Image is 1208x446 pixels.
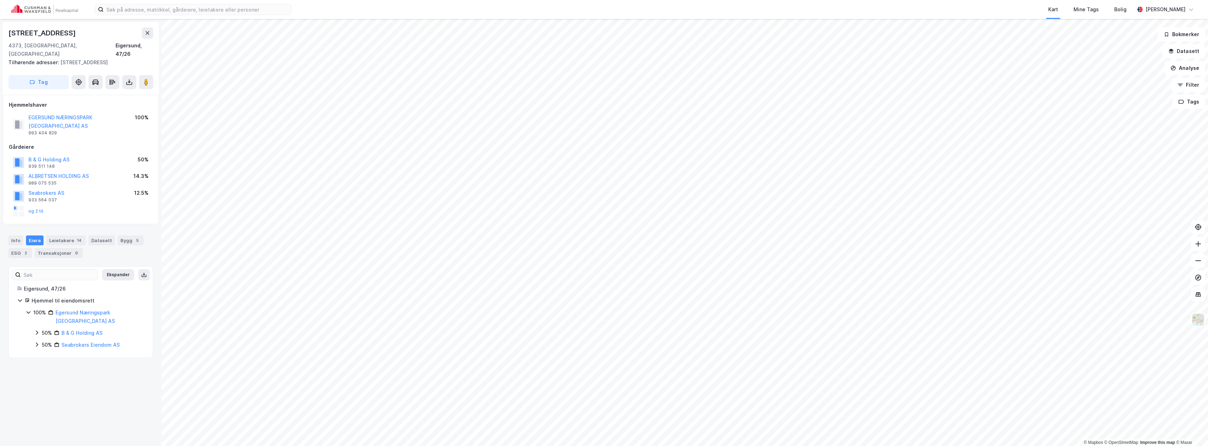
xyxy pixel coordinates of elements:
a: Mapbox [1084,440,1103,445]
div: [STREET_ADDRESS] [8,27,77,39]
input: Søk [21,269,98,280]
div: 100% [33,308,46,317]
div: Hjemmelshaver [9,101,153,109]
button: Ekspander [102,269,134,280]
div: [STREET_ADDRESS] [8,58,147,67]
div: Eigersund, 47/26 [24,285,144,293]
div: Datasett [88,235,115,245]
div: 14.3% [133,172,149,180]
iframe: Chat Widget [1173,412,1208,446]
a: B & G Holding AS [61,330,103,336]
div: 939 511 148 [28,164,55,169]
a: Seabrokers Eiendom AS [61,342,120,348]
div: 50% [42,341,52,349]
div: 9 [73,249,80,257]
button: Filter [1171,78,1205,92]
div: 4373, [GEOGRAPHIC_DATA], [GEOGRAPHIC_DATA] [8,41,116,58]
div: Mine Tags [1074,5,1099,14]
div: Gårdeiere [9,143,153,151]
div: 933 564 037 [28,197,57,203]
div: 12.5% [134,189,149,197]
div: Kontrollprogram for chat [1173,412,1208,446]
div: Eiere [26,235,44,245]
span: Tilhørende adresser: [8,59,60,65]
div: 100% [135,113,149,122]
div: 50% [138,155,149,164]
div: Info [8,235,23,245]
div: 2 [22,249,29,257]
div: Hjemmel til eiendomsrett [32,297,144,305]
img: cushman-wakefield-realkapital-logo.202ea83816669bd177139c58696a8fa1.svg [11,5,78,14]
button: Tags [1173,95,1205,109]
button: Bokmerker [1158,27,1205,41]
button: Datasett [1162,44,1205,58]
div: 14 [75,237,83,244]
button: Analyse [1164,61,1205,75]
a: Improve this map [1140,440,1175,445]
a: OpenStreetMap [1104,440,1138,445]
div: 5 [134,237,141,244]
a: Egersund Næringspark [GEOGRAPHIC_DATA] AS [55,309,115,324]
div: Kart [1048,5,1058,14]
button: Tag [8,75,69,89]
div: ESG [8,248,32,258]
div: Eigersund, 47/26 [116,41,153,58]
div: 989 075 535 [28,180,57,186]
input: Søk på adresse, matrikkel, gårdeiere, leietakere eller personer [104,4,291,15]
div: Transaksjoner [35,248,83,258]
div: 993 404 829 [28,130,57,136]
div: Bolig [1114,5,1127,14]
div: Bygg [118,235,144,245]
img: Z [1191,313,1205,326]
div: 50% [42,329,52,337]
div: [PERSON_NAME] [1145,5,1186,14]
div: Leietakere [46,235,86,245]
